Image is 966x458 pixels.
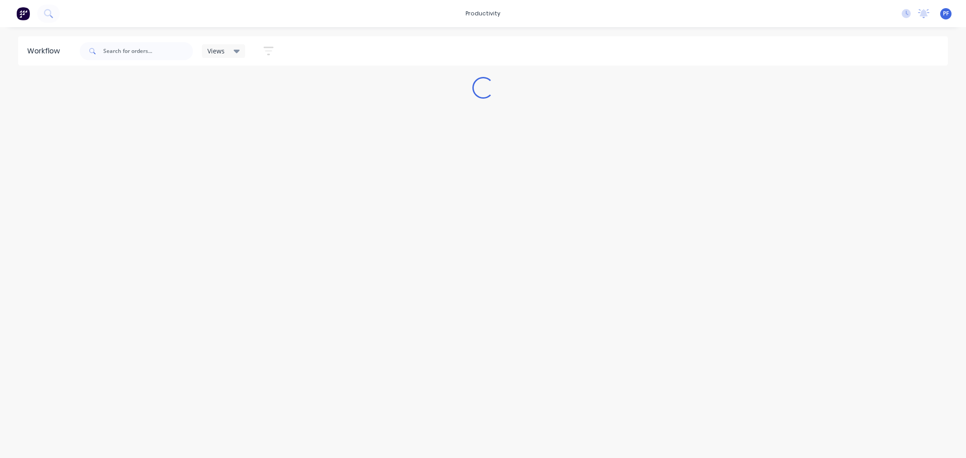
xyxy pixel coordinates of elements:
span: PF [943,10,949,18]
input: Search for orders... [103,42,193,60]
div: Workflow [27,46,64,57]
img: Factory [16,7,30,20]
div: productivity [461,7,505,20]
span: Views [207,46,225,56]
